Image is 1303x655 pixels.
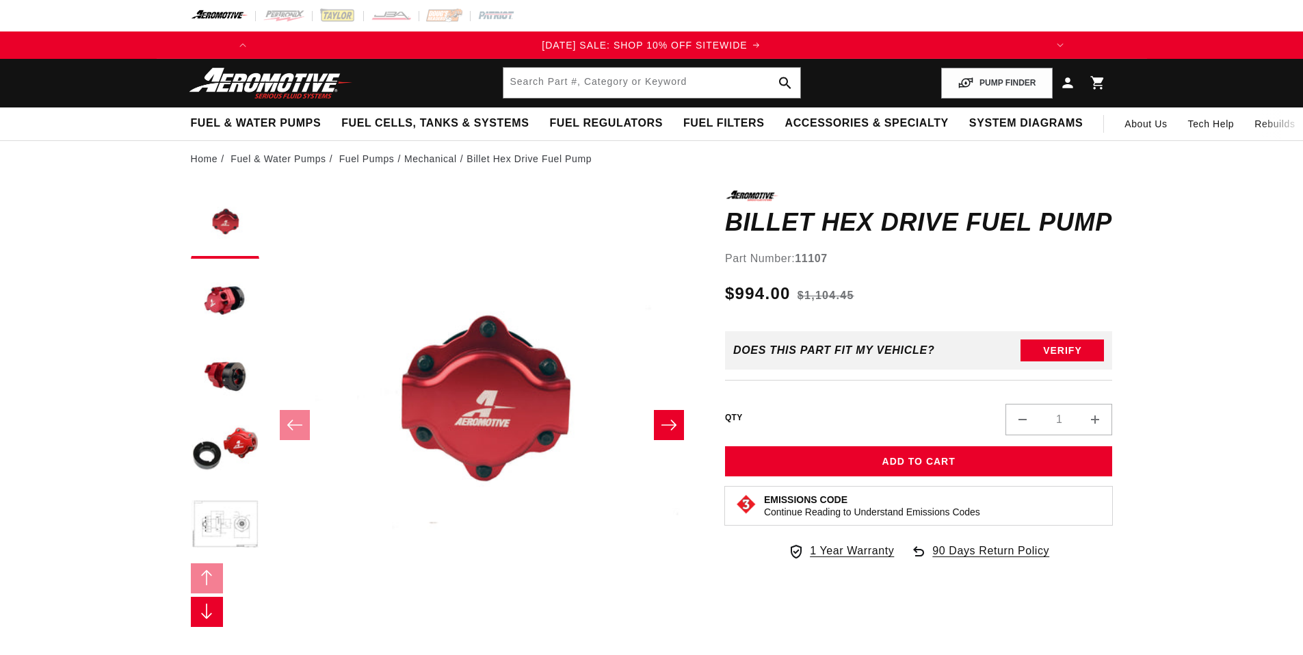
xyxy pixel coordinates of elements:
[185,67,356,99] img: Aeromotive
[764,493,980,518] button: Emissions CodeContinue Reading to Understand Emissions Codes
[969,116,1083,131] span: System Diagrams
[725,211,1113,233] h1: Billet Hex Drive Fuel Pump
[542,40,747,51] span: [DATE] SALE: SHOP 10% OFF SITEWIDE
[795,253,828,264] strong: 11107
[503,68,800,98] input: Search by Part Number, Category or Keyword
[725,412,743,424] label: QTY
[733,344,935,357] div: Does This part fit My vehicle?
[910,542,1049,574] a: 90 Days Return Policy
[256,38,1046,53] div: 1 of 3
[1178,107,1245,140] summary: Tech Help
[1114,107,1177,140] a: About Us
[725,446,1113,477] button: Add to Cart
[191,491,259,560] button: Load image 5 in gallery view
[798,287,854,304] s: $1,104.45
[191,597,224,627] button: Slide right
[785,116,949,131] span: Accessories & Specialty
[181,107,332,140] summary: Fuel & Water Pumps
[654,410,684,440] button: Slide right
[339,151,395,166] a: Fuel Pumps
[1047,31,1074,59] button: Translation missing: en.sections.announcements.next_announcement
[932,542,1049,574] span: 90 Days Return Policy
[673,107,775,140] summary: Fuel Filters
[539,107,672,140] summary: Fuel Regulators
[341,116,529,131] span: Fuel Cells, Tanks & Systems
[404,151,466,166] li: Mechanical
[256,38,1046,53] a: [DATE] SALE: SHOP 10% OFF SITEWIDE
[466,151,592,166] li: Billet Hex Drive Fuel Pump
[959,107,1093,140] summary: System Diagrams
[1021,339,1104,361] button: Verify
[256,38,1046,53] div: Announcement
[191,116,321,131] span: Fuel & Water Pumps
[764,494,847,505] strong: Emissions Code
[810,542,894,560] span: 1 Year Warranty
[1188,116,1235,131] span: Tech Help
[191,563,224,593] button: Slide left
[157,31,1147,59] slideshow-component: Translation missing: en.sections.announcements.announcement_bar
[280,410,310,440] button: Slide left
[331,107,539,140] summary: Fuel Cells, Tanks & Systems
[788,542,894,560] a: 1 Year Warranty
[1254,116,1295,131] span: Rebuilds
[191,151,1113,166] nav: breadcrumbs
[231,151,326,166] a: Fuel & Water Pumps
[764,506,980,518] p: Continue Reading to Understand Emissions Codes
[735,493,757,515] img: Emissions code
[1124,118,1167,129] span: About Us
[725,281,791,306] span: $994.00
[770,68,800,98] button: search button
[941,68,1052,99] button: PUMP FINDER
[775,107,959,140] summary: Accessories & Specialty
[191,190,259,259] button: Load image 1 in gallery view
[191,151,218,166] a: Home
[191,341,259,409] button: Load image 3 in gallery view
[725,250,1113,268] div: Part Number:
[549,116,662,131] span: Fuel Regulators
[683,116,765,131] span: Fuel Filters
[191,416,259,485] button: Load image 4 in gallery view
[191,266,259,334] button: Load image 2 in gallery view
[229,31,256,59] button: Translation missing: en.sections.announcements.previous_announcement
